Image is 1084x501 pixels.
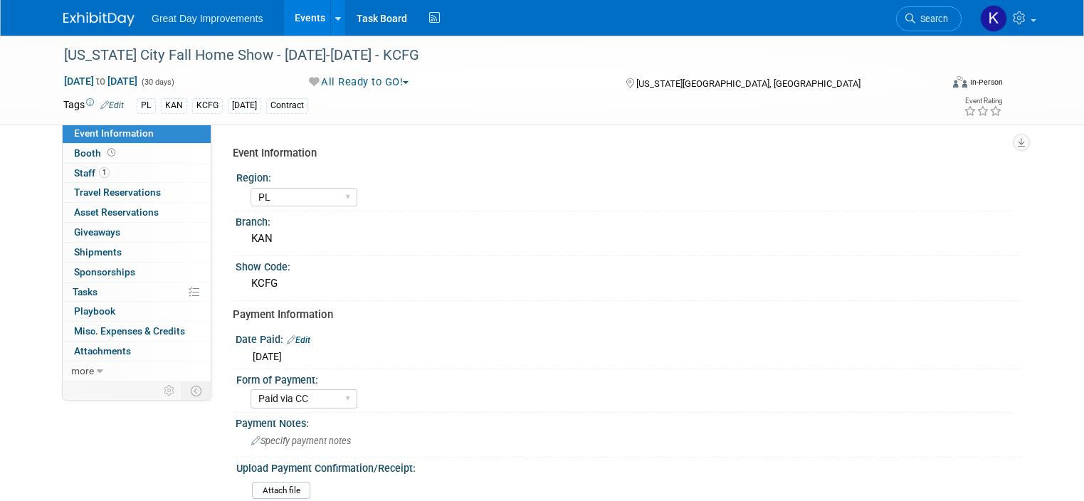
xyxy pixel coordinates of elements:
span: [US_STATE][GEOGRAPHIC_DATA], [GEOGRAPHIC_DATA] [636,78,861,89]
div: [DATE] [228,98,261,113]
span: Playbook [74,305,115,317]
div: Event Format [864,74,1003,95]
div: Event Rating [964,97,1002,105]
a: Attachments [63,342,211,361]
a: Booth [63,144,211,163]
div: Payment Notes: [236,413,1021,431]
div: PL [137,98,156,113]
a: Search [896,6,962,31]
span: [DATE] [DATE] [63,75,138,88]
span: Tasks [73,286,98,297]
div: Region: [236,167,1014,185]
div: Branch: [236,211,1021,229]
span: to [94,75,107,87]
span: Specify payment notes [251,436,351,446]
div: Upload Payment Confirmation/Receipt: [236,458,1014,475]
a: Staff1 [63,164,211,183]
div: KCFG [246,273,1010,295]
span: Booth not reserved yet [105,147,118,158]
span: more [71,365,94,376]
span: (30 days) [140,78,174,87]
span: 1 [99,167,110,178]
td: Personalize Event Tab Strip [157,381,182,400]
td: Tags [63,97,124,114]
div: KAN [161,98,187,113]
div: Payment Information [233,307,1010,322]
span: Attachments [74,345,131,357]
a: Tasks [63,283,211,302]
td: Toggle Event Tabs [182,381,211,400]
div: KCFG [192,98,223,113]
a: Asset Reservations [63,203,211,222]
span: Asset Reservations [74,206,159,218]
img: Kurenia Barnes [980,5,1007,32]
span: Event Information [74,127,154,139]
span: Sponsorships [74,266,135,278]
a: Edit [100,100,124,110]
span: Giveaways [74,226,120,238]
a: Shipments [63,243,211,262]
div: Event Information [233,146,1010,161]
a: Event Information [63,124,211,143]
span: Great Day Improvements [152,13,263,24]
div: Date Paid: [236,329,1021,347]
span: Travel Reservations [74,186,161,198]
a: Sponsorships [63,263,211,282]
div: KAN [246,228,1010,250]
span: Search [915,14,948,24]
button: All Ready to GO! [304,75,415,90]
span: Misc. Expenses & Credits [74,325,185,337]
span: Staff [74,167,110,179]
a: more [63,362,211,381]
span: [DATE] [253,351,282,362]
a: Giveaways [63,223,211,242]
a: Misc. Expenses & Credits [63,322,211,341]
a: Edit [287,335,310,345]
div: Form of Payment: [236,369,1014,387]
a: Travel Reservations [63,183,211,202]
span: Shipments [74,246,122,258]
div: [US_STATE] City Fall Home Show - [DATE]-[DATE] - KCFG [59,43,923,68]
div: In-Person [969,77,1003,88]
img: ExhibitDay [63,12,135,26]
span: Booth [74,147,118,159]
img: Format-Inperson.png [953,76,967,88]
a: Playbook [63,302,211,321]
div: Show Code: [236,256,1021,274]
div: Contract [266,98,308,113]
